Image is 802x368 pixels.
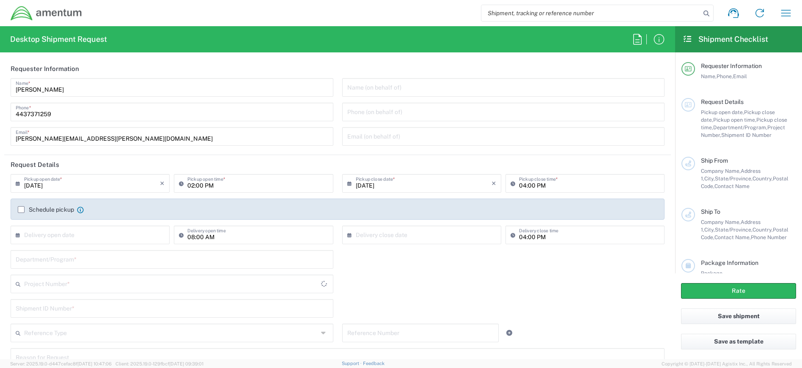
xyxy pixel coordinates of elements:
span: Email [733,73,747,79]
a: Feedback [363,361,385,366]
span: Phone Number [751,234,787,240]
span: Request Details [701,98,744,105]
label: Schedule pickup [18,206,74,213]
button: Save shipment [681,308,796,324]
span: Country, [753,226,773,233]
span: City, [704,175,715,182]
i: × [160,177,165,190]
span: Ship To [701,208,720,215]
span: Country, [753,175,773,182]
button: Rate [681,283,796,299]
span: Ship From [701,157,728,164]
span: State/Province, [715,226,753,233]
h2: Requester Information [11,65,79,73]
span: Pickup open time, [713,117,756,123]
span: Contact Name [714,183,750,189]
span: Package 1: [701,270,722,284]
span: Server: 2025.19.0-d447cefac8f [10,361,112,366]
img: dyncorp [10,5,82,21]
span: City, [704,226,715,233]
span: Company Name, [701,168,741,174]
h2: Desktop Shipment Request [10,34,107,44]
h2: Request Details [11,161,59,169]
i: × [492,177,496,190]
span: Package Information [701,259,758,266]
h2: Shipment Checklist [683,34,768,44]
span: Copyright © [DATE]-[DATE] Agistix Inc., All Rights Reserved [662,360,792,368]
span: Phone, [717,73,733,79]
span: Contact Name, [714,234,751,240]
span: Pickup open date, [701,109,744,115]
span: Department/Program, [713,124,767,131]
a: Add Reference [503,327,515,339]
input: Shipment, tracking or reference number [481,5,700,21]
span: [DATE] 10:47:06 [77,361,112,366]
span: State/Province, [715,175,753,182]
span: Client: 2025.19.0-129fbcf [115,361,203,366]
span: Company Name, [701,219,741,225]
span: Shipment ID Number [721,132,772,138]
span: Name, [701,73,717,79]
span: Requester Information [701,63,762,69]
span: [DATE] 09:39:01 [169,361,203,366]
a: Support [342,361,363,366]
button: Save as template [681,334,796,349]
